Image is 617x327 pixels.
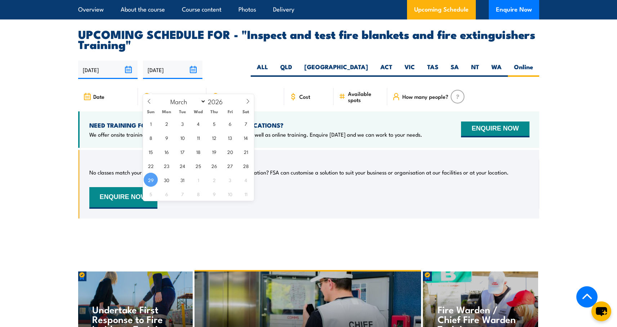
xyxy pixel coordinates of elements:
button: ENQUIRE NOW [461,121,529,137]
span: April 4, 2026 [239,173,253,187]
h2: UPCOMING SCHEDULE FOR - "Inspect and test fire blankets and fire extinguishers Training" [78,29,539,49]
span: How many people? [402,93,448,100]
label: ALL [251,63,274,77]
span: Time [153,93,164,100]
span: March 9, 2026 [160,131,174,145]
span: Wed [191,109,206,114]
span: April 1, 2026 [191,173,205,187]
p: No classes match your search criteria, sorry. [89,169,195,176]
label: VIC [398,63,421,77]
select: Month [167,97,206,106]
span: March 22, 2026 [144,159,158,173]
span: March 12, 2026 [207,131,221,145]
span: March 4, 2026 [191,116,205,131]
span: March 23, 2026 [160,159,174,173]
span: April 6, 2026 [160,187,174,201]
span: March 28, 2026 [239,159,253,173]
span: Date [93,93,104,100]
input: Year [206,97,230,106]
span: March 2, 2026 [160,116,174,131]
span: Fri [222,109,238,114]
label: SA [444,63,465,77]
span: March 20, 2026 [223,145,237,159]
span: April 10, 2026 [223,187,237,201]
span: March 15, 2026 [144,145,158,159]
span: Available spots [348,90,382,103]
span: March 29, 2026 [144,173,158,187]
span: April 11, 2026 [239,187,253,201]
label: TAS [421,63,444,77]
span: April 2, 2026 [207,173,221,187]
span: April 7, 2026 [175,187,189,201]
button: ENQUIRE NOW [89,187,157,209]
span: April 9, 2026 [207,187,221,201]
span: March 3, 2026 [175,116,189,131]
input: From date [78,61,138,79]
span: March 30, 2026 [160,173,174,187]
span: March 14, 2026 [239,131,253,145]
label: QLD [274,63,298,77]
span: April 8, 2026 [191,187,205,201]
span: March 18, 2026 [191,145,205,159]
span: March 8, 2026 [144,131,158,145]
span: March 27, 2026 [223,159,237,173]
span: Sun [143,109,159,114]
span: March 16, 2026 [160,145,174,159]
span: March 1, 2026 [144,116,158,131]
span: April 3, 2026 [223,173,237,187]
input: To date [143,61,202,79]
p: Can’t find a date or location? FSA can customise a solution to suit your business or organisation... [199,169,509,176]
span: March 17, 2026 [175,145,189,159]
label: NT [465,63,485,77]
label: WA [485,63,508,77]
span: Thu [206,109,222,114]
button: chat-button [591,301,611,321]
span: March 26, 2026 [207,159,221,173]
span: March 21, 2026 [239,145,253,159]
span: Location [222,93,242,100]
span: Sat [238,109,254,114]
span: March 5, 2026 [207,116,221,131]
span: March 24, 2026 [175,159,189,173]
span: March 7, 2026 [239,116,253,131]
label: Online [508,63,539,77]
span: March 13, 2026 [223,131,237,145]
span: March 19, 2026 [207,145,221,159]
span: Tue [175,109,191,114]
span: March 6, 2026 [223,116,237,131]
p: We offer onsite training, training at our centres, multisite solutions as well as online training... [89,131,422,138]
span: Mon [159,109,175,114]
span: March 31, 2026 [175,173,189,187]
span: Cost [299,93,310,100]
span: April 5, 2026 [144,187,158,201]
span: March 10, 2026 [175,131,189,145]
span: March 25, 2026 [191,159,205,173]
label: [GEOGRAPHIC_DATA] [298,63,374,77]
label: ACT [374,63,398,77]
span: March 11, 2026 [191,131,205,145]
h4: NEED TRAINING FOR LARGER GROUPS OR MULTIPLE LOCATIONS? [89,121,422,129]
